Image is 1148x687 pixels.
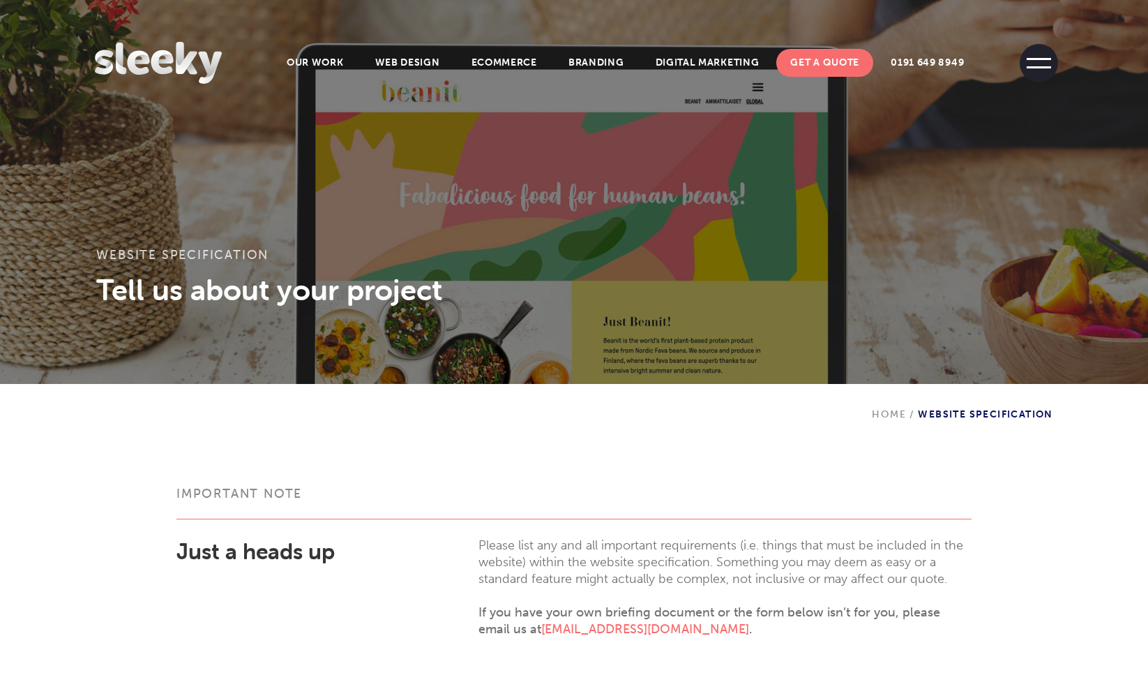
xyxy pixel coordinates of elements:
[872,384,1052,420] div: Website Specification
[176,485,972,519] h3: Important note
[872,408,906,420] a: Home
[554,49,638,77] a: Branding
[96,272,1051,307] h3: Tell us about your project
[541,621,749,637] a: [EMAIL_ADDRESS][DOMAIN_NAME]
[361,49,454,77] a: Web Design
[478,537,972,587] p: Please list any and all important requirements (i.e. things that must be included in the website)...
[776,49,873,77] a: Get A Quote
[642,49,773,77] a: Digital Marketing
[176,537,399,566] h2: Just a heads up
[478,605,940,637] strong: If you have your own briefing document or the form below isn’t for you, please email us at .
[877,49,978,77] a: 0191 649 8949
[273,49,358,77] a: Our Work
[96,248,1051,272] h1: Website Specification
[95,42,222,84] img: Sleeky Web Design Newcastle
[906,408,918,420] span: /
[458,49,551,77] a: Ecommerce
